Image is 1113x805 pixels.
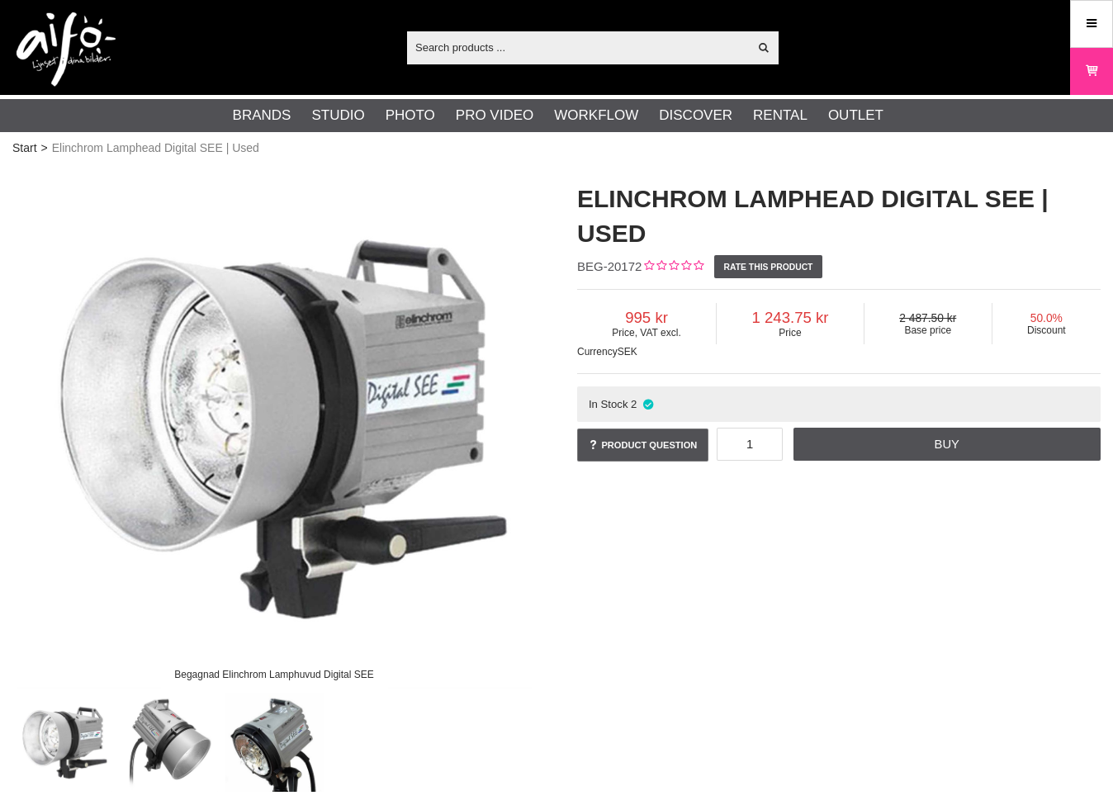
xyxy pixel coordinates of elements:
[642,258,703,276] div: Customer rating: 0
[456,105,533,126] a: Pro Video
[577,259,642,273] span: BEG-20172
[120,693,219,792] img: Elinchrom Lamphuvud Digital SEE | Used
[992,312,1101,324] span: 50.0%
[659,105,732,126] a: Discover
[407,35,748,59] input: Search products ...
[554,105,638,126] a: Workflow
[161,660,388,689] div: Begagnad Elinchrom Lamphuvud Digital SEE
[52,140,259,157] span: Elinchrom Lamphead Digital SEE | Used
[577,309,716,327] span: 995
[589,398,628,410] span: In Stock
[577,327,716,339] span: Price, VAT excl.
[225,693,324,792] img: Elinchrom Lamphuvud Digital SEE | Used
[753,105,808,126] a: Rental
[717,327,864,339] span: Price
[233,105,291,126] a: Brands
[793,428,1101,461] a: Buy
[12,140,37,157] a: Start
[631,398,637,410] span: 2
[992,324,1101,336] span: Discount
[14,693,113,792] img: Begagnad Elinchrom Lamphuvud Digital SEE
[17,12,116,87] img: logo.png
[641,398,655,410] i: In stock
[577,429,708,462] a: Product question
[577,182,1101,251] h1: Elinchrom Lamphead Digital SEE | Used
[714,255,822,278] a: Rate this product
[864,312,992,324] span: 2 487.50
[828,105,883,126] a: Outlet
[864,324,992,336] span: Base price
[577,346,618,358] span: Currency
[386,105,435,126] a: Photo
[311,105,364,126] a: Studio
[618,346,637,358] span: SEK
[12,165,536,689] img: Begagnad Elinchrom Lamphuvud Digital SEE
[717,309,864,327] span: 1 243.75
[41,140,48,157] span: >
